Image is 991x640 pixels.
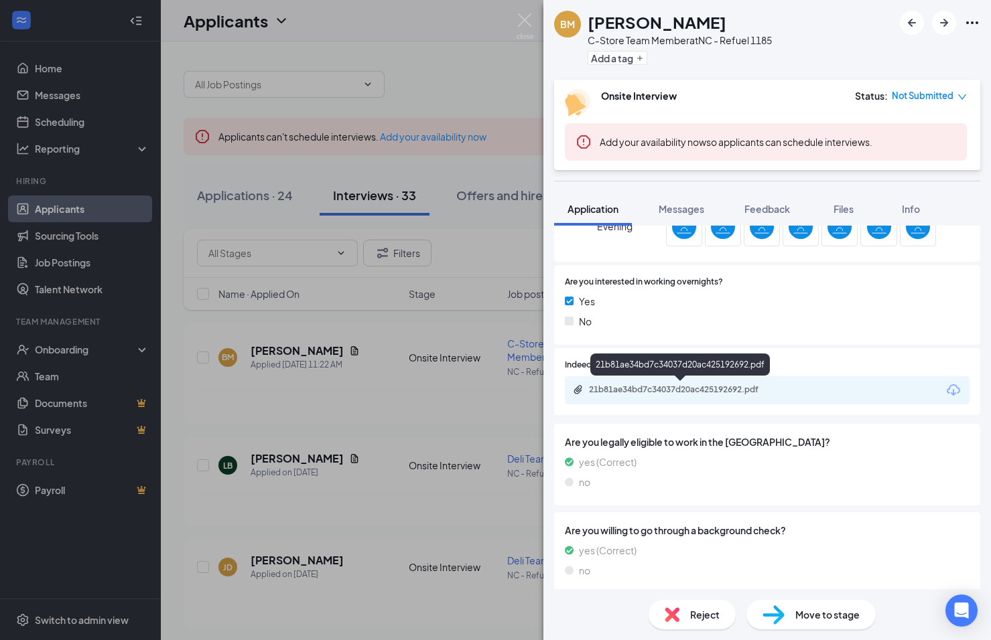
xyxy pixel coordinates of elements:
span: no [579,563,590,578]
b: Onsite Interview [601,90,677,102]
svg: Plus [636,54,644,62]
svg: Error [576,134,592,150]
div: Open Intercom Messenger [945,594,978,627]
svg: Paperclip [573,384,584,395]
svg: Download [945,382,962,398]
span: down [957,92,967,102]
a: Paperclip21b81ae34bd7c34037d20ac425192692.pdf [573,384,790,397]
span: yes (Correct) [579,455,637,469]
span: Files [834,203,854,215]
button: ArrowRight [932,11,956,35]
span: Are you legally eligible to work in the [GEOGRAPHIC_DATA]? [565,434,970,449]
div: Status : [855,89,888,102]
span: No [579,314,592,329]
span: Are you interested in working overnights? [565,276,723,289]
button: Add your availability now [600,135,706,149]
span: Reject [690,607,720,622]
span: so applicants can schedule interviews. [600,136,872,148]
svg: Ellipses [964,15,980,31]
span: Messages [659,203,704,215]
h1: [PERSON_NAME] [588,11,726,33]
span: no [579,475,590,489]
div: 21b81ae34bd7c34037d20ac425192692.pdf [590,353,770,376]
span: yes (Correct) [579,543,637,558]
span: Evening [597,214,633,238]
span: Application [568,203,618,215]
span: Feedback [744,203,790,215]
span: Not Submitted [892,89,953,102]
button: ArrowLeftNew [900,11,924,35]
span: Indeed Resume [565,359,624,372]
span: Info [902,203,920,215]
svg: ArrowRight [936,15,952,31]
span: Yes [579,294,595,309]
svg: ArrowLeftNew [904,15,920,31]
div: BM [560,17,575,31]
button: PlusAdd a tag [588,51,647,65]
span: Move to stage [795,607,860,622]
div: 21b81ae34bd7c34037d20ac425192692.pdf [589,384,777,395]
span: Are you willing to go through a background check? [565,523,970,538]
div: C-Store Team Member at NC - Refuel 1185 [588,33,772,47]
